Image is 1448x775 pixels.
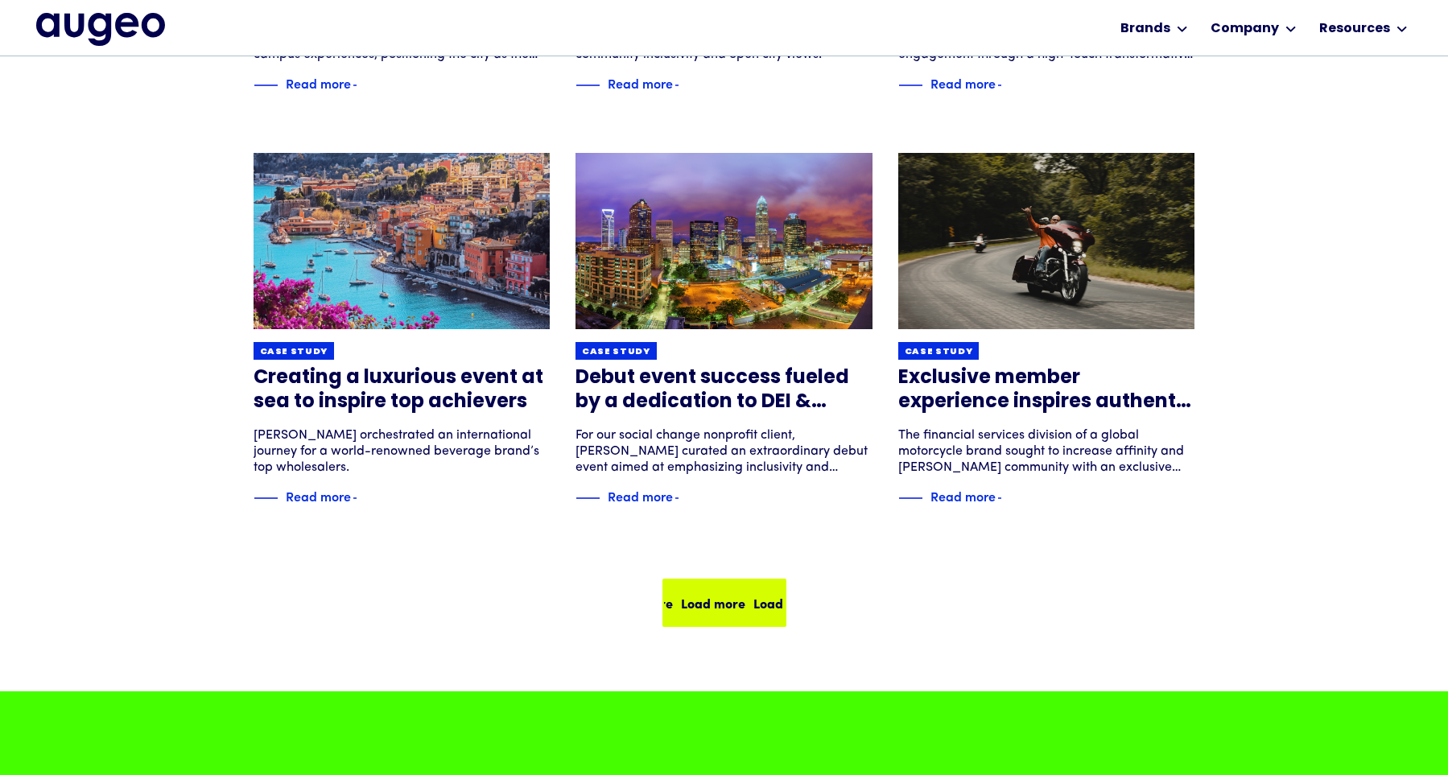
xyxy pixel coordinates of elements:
img: Blue text arrow [353,488,377,508]
div: Resources [1319,19,1390,39]
div: Read more [608,486,673,505]
div: Load more [752,593,816,612]
a: Case studyExclusive member experience inspires authentic brand engagementThe financial services d... [898,153,1195,508]
div: Read more [930,73,996,93]
img: Blue decorative line [575,488,600,508]
div: [PERSON_NAME] orchestrated an international journey for a world-renowned beverage brand’s top who... [254,427,551,476]
div: Case study [582,346,650,358]
img: Blue text arrow [674,76,699,95]
div: Read more [286,73,351,93]
img: Blue decorative line [254,76,278,95]
a: Next Page [662,579,786,627]
h3: Exclusive member experience inspires authentic brand engagement [898,366,1195,414]
a: home [36,13,165,45]
img: Blue text arrow [353,76,377,95]
img: Augeo's full logo in midnight blue. [36,13,165,45]
img: Blue decorative line [898,488,922,508]
div: List [254,514,1195,627]
div: Brands [1120,19,1170,39]
img: Blue decorative line [254,488,278,508]
img: Blue text arrow [674,488,699,508]
div: Read more [608,73,673,93]
div: The financial services division of a global motorcycle brand sought to increase affinity and [PER... [898,427,1195,476]
div: Load more [679,593,744,612]
img: Blue text arrow [997,488,1021,508]
div: Read more [286,486,351,505]
h3: Debut event success fueled by a dedication to DEI & wellbeing [575,366,873,414]
img: Blue decorative line [575,76,600,95]
a: Case studyDebut event success fueled by a dedication to DEI & wellbeingFor our social change nonp... [575,153,873,508]
div: For our social change nonprofit client, [PERSON_NAME] curated an extraordinary debut event aimed ... [575,427,873,476]
h3: Creating a luxurious event at sea to inspire top achievers [254,366,551,414]
div: Read more [930,486,996,505]
div: Load more [607,593,671,612]
img: Blue text arrow [997,76,1021,95]
img: Blue decorative line [898,76,922,95]
a: Case studyCreating a luxurious event at sea to inspire top achievers[PERSON_NAME] orchestrated an... [254,153,551,508]
div: Company [1211,19,1279,39]
div: Case study [260,346,328,358]
div: Case study [905,346,973,358]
